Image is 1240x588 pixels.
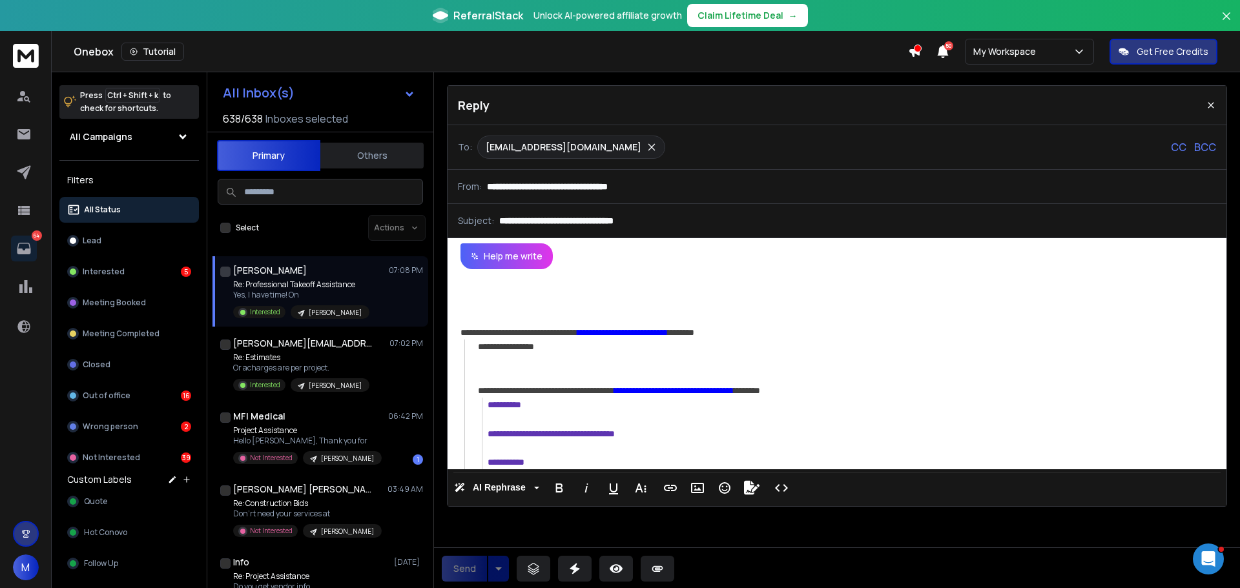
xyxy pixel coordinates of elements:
[389,338,423,349] p: 07:02 PM
[105,88,160,103] span: Ctrl + Shift + k
[83,236,101,246] p: Lead
[233,483,375,496] h1: [PERSON_NAME] [PERSON_NAME]
[973,45,1041,58] p: My Workspace
[74,43,908,61] div: Onebox
[59,352,199,378] button: Closed
[1218,8,1235,39] button: Close banner
[460,243,553,269] button: Help me write
[83,267,125,277] p: Interested
[320,141,424,170] button: Others
[181,267,191,277] div: 5
[59,520,199,545] button: Hot Conovo
[769,475,794,501] button: Code View
[309,381,362,390] p: [PERSON_NAME]
[59,383,199,409] button: Out of office16
[789,9,798,22] span: →
[233,498,382,509] p: Re: Construction Bids
[181,452,191,463] div: 39
[233,556,249,569] h1: Info
[13,554,39,580] button: M
[181,421,191,432] div: 2
[451,475,542,501] button: AI Rephrase
[84,496,107,507] span: Quote
[250,526,293,536] p: Not Interested
[59,124,199,150] button: All Campaigns
[458,180,482,193] p: From:
[217,140,320,171] button: Primary
[1171,139,1186,155] p: CC
[233,352,369,363] p: Re: Estimates
[84,205,121,215] p: All Status
[83,421,138,432] p: Wrong person
[309,308,362,318] p: [PERSON_NAME]
[250,453,293,463] p: Not Interested
[233,571,369,582] p: Re: Project Assistance
[1110,39,1217,65] button: Get Free Credits
[11,236,37,261] a: 64
[687,4,808,27] button: Claim Lifetime Deal→
[223,86,294,99] h1: All Inbox(s)
[458,96,490,114] p: Reply
[658,475,683,501] button: Insert Link (Ctrl+K)
[83,360,110,370] p: Closed
[712,475,737,501] button: Emoticons
[212,80,426,106] button: All Inbox(s)
[533,9,682,22] p: Unlock AI-powered affiliate growth
[265,111,348,127] h3: Inboxes selected
[601,475,626,501] button: Underline (Ctrl+U)
[321,527,374,536] p: [PERSON_NAME]
[628,475,653,501] button: More Text
[233,337,375,350] h1: [PERSON_NAME][EMAIL_ADDRESS][DOMAIN_NAME]
[59,489,199,514] button: Quote
[84,527,127,538] span: Hot Conovo
[121,43,184,61] button: Tutorial
[59,551,199,576] button: Follow Up
[250,307,280,317] p: Interested
[413,454,423,465] div: 1
[59,290,199,316] button: Meeting Booked
[233,279,369,290] p: Re: Professional Takeoff Assistance
[59,445,199,471] button: Not Interested39
[389,265,423,276] p: 07:08 PM
[70,130,132,143] h1: All Campaigns
[59,414,199,440] button: Wrong person2
[83,390,130,401] p: Out of office
[470,482,528,493] span: AI Rephrase
[84,558,118,569] span: Follow Up
[250,380,280,390] p: Interested
[233,363,369,373] p: Or acharges are per project.
[458,141,472,154] p: To:
[83,298,146,308] p: Meeting Booked
[685,475,710,501] button: Insert Image (Ctrl+P)
[233,290,369,300] p: Yes, I have time! On
[59,197,199,223] button: All Status
[233,509,382,519] p: Don’rt need your services at
[458,214,494,227] p: Subject:
[32,230,42,241] p: 64
[236,223,259,233] label: Select
[944,41,953,50] span: 50
[233,436,382,446] p: Hello [PERSON_NAME], Thank you for
[1193,543,1224,574] iframe: Intercom live chat
[1137,45,1208,58] p: Get Free Credits
[181,390,191,401] div: 16
[387,484,423,494] p: 03:49 AM
[388,411,423,421] p: 06:42 PM
[80,89,171,115] p: Press to check for shortcuts.
[233,264,307,277] h1: [PERSON_NAME]
[59,321,199,347] button: Meeting Completed
[83,329,160,339] p: Meeting Completed
[233,425,382,436] p: Project Assistance
[223,111,263,127] span: 638 / 638
[83,452,140,463] p: Not Interested
[59,228,199,254] button: Lead
[574,475,599,501] button: Italic (Ctrl+I)
[59,171,199,189] h3: Filters
[321,454,374,463] p: [PERSON_NAME]
[233,410,285,423] h1: MFI Medical
[394,557,423,567] p: [DATE]
[59,259,199,285] button: Interested5
[486,141,641,154] p: [EMAIL_ADDRESS][DOMAIN_NAME]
